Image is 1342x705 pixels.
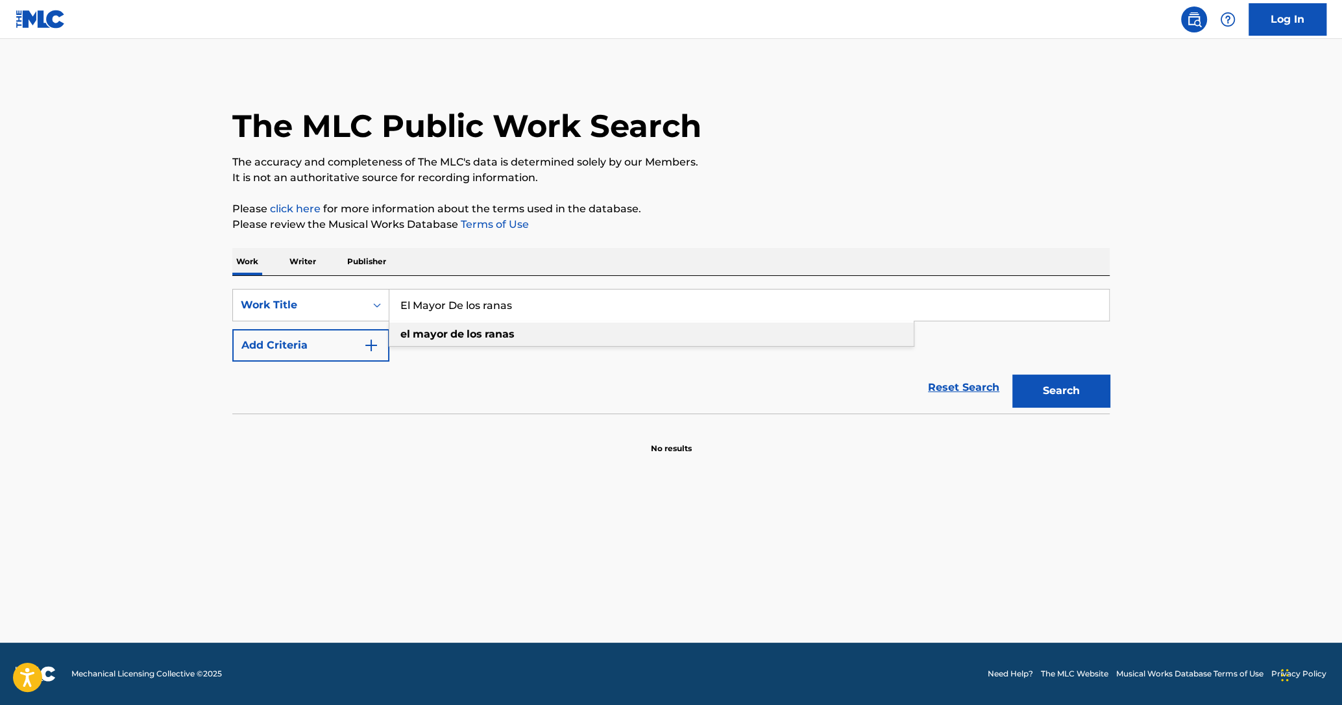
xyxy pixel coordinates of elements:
[1215,6,1241,32] div: Help
[1186,12,1202,27] img: search
[921,373,1006,402] a: Reset Search
[651,427,692,454] p: No results
[232,201,1110,217] p: Please for more information about the terms used in the database.
[988,668,1033,680] a: Need Help?
[286,248,320,275] p: Writer
[1271,668,1326,680] a: Privacy Policy
[1220,12,1236,27] img: help
[232,155,1110,170] p: The accuracy and completeness of The MLC's data is determined solely by our Members.
[1249,3,1326,36] a: Log In
[232,289,1110,414] form: Search Form
[16,10,66,29] img: MLC Logo
[1041,668,1108,680] a: The MLC Website
[241,297,358,313] div: Work Title
[485,328,515,340] strong: ranas
[270,203,321,215] a: click here
[400,328,410,340] strong: el
[1277,643,1342,705] iframe: Chat Widget
[458,218,529,230] a: Terms of Use
[1012,375,1110,407] button: Search
[1281,656,1289,695] div: Drag
[71,668,222,680] span: Mechanical Licensing Collective © 2025
[413,328,448,340] strong: mayor
[232,217,1110,232] p: Please review the Musical Works Database
[467,328,482,340] strong: los
[1181,6,1207,32] a: Public Search
[232,170,1110,186] p: It is not an authoritative source for recording information.
[232,248,262,275] p: Work
[232,329,389,362] button: Add Criteria
[1116,668,1263,680] a: Musical Works Database Terms of Use
[16,666,56,682] img: logo
[363,338,379,353] img: 9d2ae6d4665cec9f34b9.svg
[450,328,464,340] strong: de
[232,106,701,145] h1: The MLC Public Work Search
[343,248,390,275] p: Publisher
